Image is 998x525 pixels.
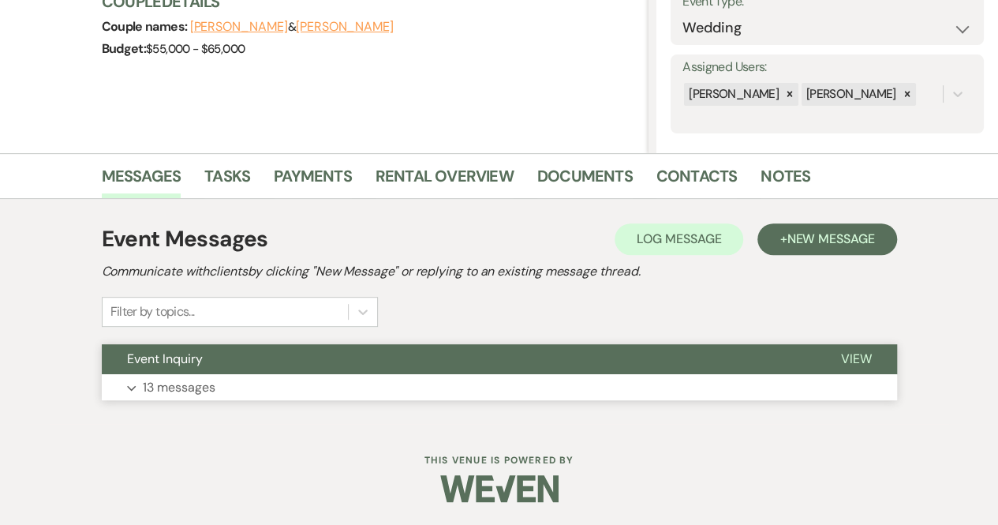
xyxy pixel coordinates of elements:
span: View [841,351,872,367]
a: Messages [102,163,181,198]
button: 13 messages [102,374,897,401]
span: New Message [787,231,874,247]
h2: Communicate with clients by clicking "New Message" or replying to an existing message thread. [102,262,897,281]
a: Contacts [656,163,738,198]
button: Event Inquiry [102,344,816,374]
div: Filter by topics... [110,302,195,321]
div: [PERSON_NAME] [802,83,899,106]
span: Event Inquiry [127,351,203,367]
span: Budget: [102,40,147,57]
label: Assigned Users: [682,56,972,79]
button: [PERSON_NAME] [190,21,288,33]
a: Payments [274,163,352,198]
button: View [816,344,897,374]
span: Couple names: [102,18,190,35]
span: Log Message [637,231,721,247]
span: $55,000 - $65,000 [146,41,245,57]
a: Rental Overview [376,163,514,198]
button: +New Message [757,223,896,255]
span: & [190,19,394,35]
button: Log Message [615,223,743,255]
a: Documents [537,163,633,198]
a: Tasks [204,163,250,198]
div: [PERSON_NAME] [684,83,781,106]
button: [PERSON_NAME] [296,21,394,33]
a: Notes [761,163,810,198]
p: 13 messages [143,377,215,398]
h1: Event Messages [102,223,268,256]
img: Weven Logo [440,461,559,516]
